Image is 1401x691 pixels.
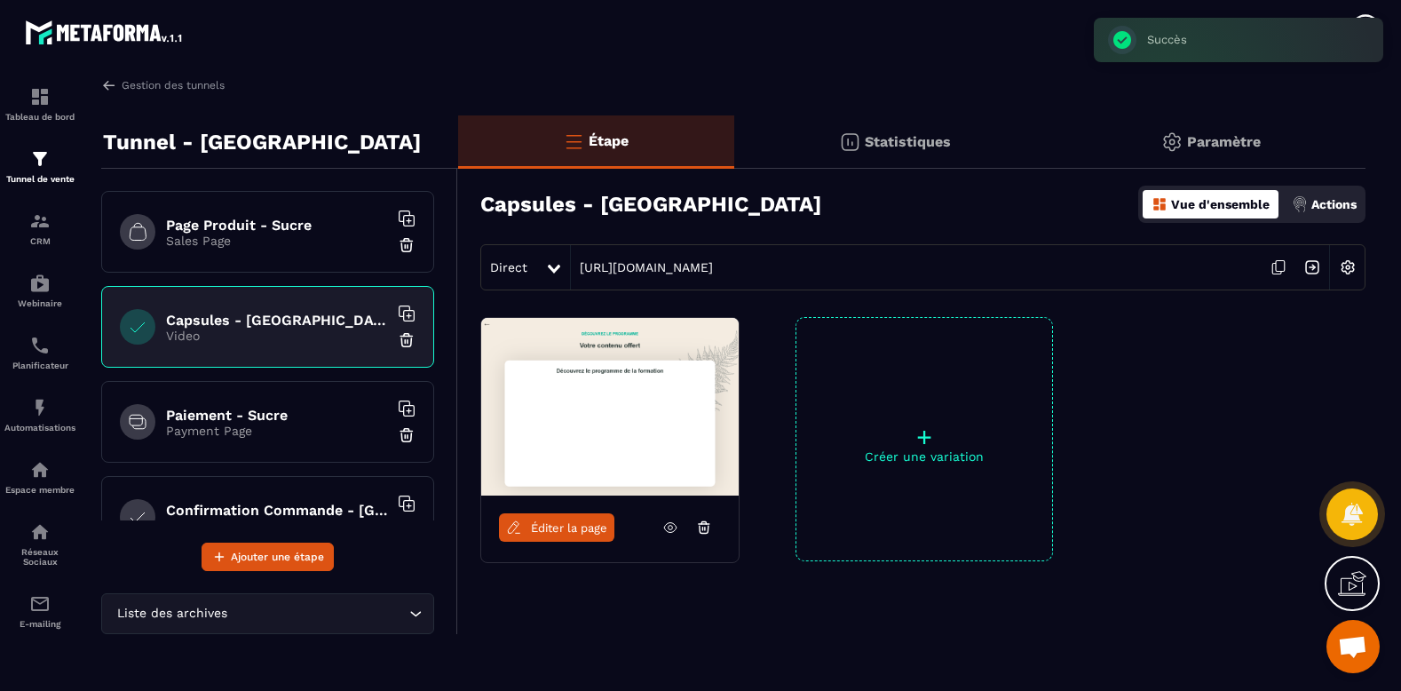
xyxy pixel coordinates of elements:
p: Tunnel de vente [4,174,75,184]
a: formationformationTunnel de vente [4,135,75,197]
p: Paramètre [1187,133,1261,150]
span: Direct [490,260,527,274]
img: trash [398,236,416,254]
p: Créer une variation [796,449,1052,464]
h6: Page Produit - Sucre [166,217,388,234]
img: logo [25,16,185,48]
img: scheduler [29,335,51,356]
button: Ajouter une étape [202,543,334,571]
img: formation [29,148,51,170]
span: Éditer la page [531,521,607,535]
p: Étape [589,132,629,149]
p: Actions [1311,197,1357,211]
p: E-mailing [4,619,75,629]
a: Éditer la page [499,513,614,542]
p: Video [166,329,388,343]
p: Sales Page [166,234,388,248]
img: stats.20deebd0.svg [839,131,860,153]
div: Search for option [101,593,434,634]
img: formation [29,86,51,107]
h6: Capsules - [GEOGRAPHIC_DATA] [166,312,388,329]
img: setting-gr.5f69749f.svg [1161,131,1183,153]
img: formation [29,210,51,232]
p: Automatisations [4,423,75,433]
h6: Paiement - Sucre [166,407,388,424]
img: automations [29,397,51,418]
p: Tunnel - [GEOGRAPHIC_DATA] [103,124,421,160]
span: Ajouter une étape [231,548,324,566]
img: automations [29,459,51,481]
h3: Capsules - [GEOGRAPHIC_DATA] [480,192,821,217]
img: automations [29,273,51,294]
a: Gestion des tunnels [101,77,225,93]
a: automationsautomationsWebinaire [4,259,75,322]
img: arrow-next.bcc2205e.svg [1295,250,1329,284]
img: actions.d6e523a2.png [1292,196,1308,212]
a: automationsautomationsEspace membre [4,446,75,508]
p: Statistiques [865,133,951,150]
p: Planificateur [4,361,75,370]
a: [URL][DOMAIN_NAME] [571,260,713,274]
h6: Confirmation Commande - [GEOGRAPHIC_DATA] [166,502,388,519]
p: Payment Page [166,424,388,438]
img: trash [398,426,416,444]
img: email [29,593,51,615]
img: trash [398,331,416,349]
img: image [481,318,739,496]
p: Vue d'ensemble [1171,197,1270,211]
p: Tableau de bord [4,112,75,122]
img: dashboard-orange.40269519.svg [1152,196,1167,212]
input: Search for option [231,604,405,623]
a: emailemailE-mailing [4,580,75,642]
p: + [796,425,1052,449]
p: CRM [4,236,75,246]
a: formationformationCRM [4,197,75,259]
span: Liste des archives [113,604,231,623]
p: Webinaire [4,298,75,308]
a: formationformationTableau de bord [4,73,75,135]
img: bars-o.4a397970.svg [563,131,584,152]
a: Ouvrir le chat [1326,620,1380,673]
a: schedulerschedulerPlanificateur [4,322,75,384]
img: social-network [29,521,51,543]
p: Réseaux Sociaux [4,547,75,567]
a: social-networksocial-networkRéseaux Sociaux [4,508,75,580]
a: automationsautomationsAutomatisations [4,384,75,446]
p: Espace membre [4,485,75,495]
img: setting-w.858f3a88.svg [1331,250,1365,284]
p: Purchase Thank You [166,519,388,533]
img: arrow [101,77,117,93]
